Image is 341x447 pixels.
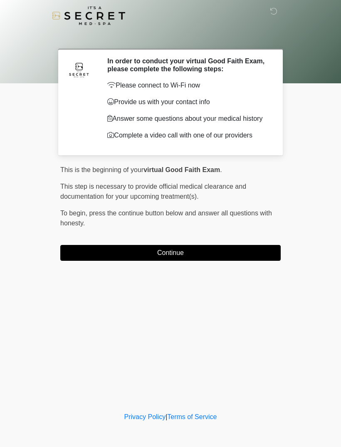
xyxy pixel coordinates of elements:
span: This is the beginning of your [60,166,143,173]
a: Terms of Service [167,413,217,420]
a: | [166,413,167,420]
span: . [220,166,222,173]
p: Please connect to Wi-Fi now [107,80,268,90]
span: To begin, [60,210,89,217]
p: Answer some questions about your medical history [107,114,268,124]
img: It's A Secret Med Spa Logo [52,6,125,25]
p: Complete a video call with one of our providers [107,130,268,140]
h2: In order to conduct your virtual Good Faith Exam, please complete the following steps: [107,57,268,73]
h1: ‎ ‎ [54,30,287,45]
a: Privacy Policy [124,413,166,420]
strong: virtual Good Faith Exam [143,166,220,173]
button: Continue [60,245,281,261]
p: Provide us with your contact info [107,97,268,107]
span: This step is necessary to provide official medical clearance and documentation for your upcoming ... [60,183,246,200]
img: Agent Avatar [67,57,91,82]
span: press the continue button below and answer all questions with honesty. [60,210,272,227]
